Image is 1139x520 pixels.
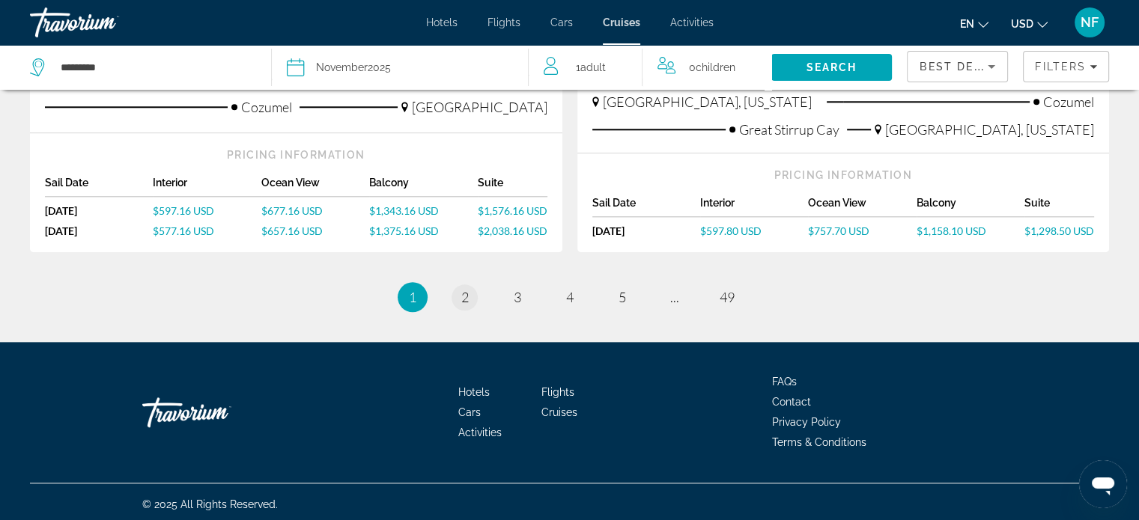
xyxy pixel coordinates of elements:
div: [DATE] [45,204,153,217]
span: $657.16 USD [261,224,323,237]
a: Contact [772,396,811,408]
a: $597.80 USD [700,224,808,237]
span: $1,158.10 USD [917,224,986,237]
div: Suite [1024,197,1094,217]
span: en [960,18,974,30]
a: Travorium [30,3,180,42]
button: User Menu [1070,7,1109,38]
a: Activities [458,426,502,438]
iframe: Button to launch messaging window [1079,460,1127,508]
div: Ocean View [261,177,369,197]
a: Cars [550,16,573,28]
div: [DATE] [45,224,153,237]
span: 0 [689,57,735,78]
span: 49 [720,289,735,305]
span: Cozumel [241,99,292,115]
span: 2 [461,289,469,305]
div: [DATE] [592,224,700,237]
a: $677.16 USD [261,204,369,217]
nav: Pagination [30,282,1109,312]
a: Flights [488,16,520,28]
a: $1,576.16 USD [478,204,547,217]
div: Suite [478,177,547,197]
span: Adult [580,61,605,73]
a: $1,298.50 USD [1024,224,1094,237]
a: Flights [541,386,574,398]
a: Go Home [142,390,292,435]
div: 2025 [316,57,391,78]
span: $1,343.16 USD [369,204,439,217]
span: 3 [514,289,521,305]
span: [GEOGRAPHIC_DATA] [412,99,547,115]
a: $657.16 USD [261,224,369,237]
a: $1,343.16 USD [369,204,477,217]
button: Search [771,54,893,81]
div: Ocean View [808,197,916,217]
span: $597.80 USD [700,224,762,237]
div: Balcony [917,197,1024,217]
span: $757.70 USD [808,224,869,237]
a: $1,158.10 USD [917,224,1024,237]
div: Sail Date [45,177,153,197]
span: 1 [575,57,605,78]
a: Activities [670,16,714,28]
span: $577.16 USD [153,224,214,237]
a: FAQs [772,376,797,388]
input: Select cruise destination [59,56,249,79]
span: Best Deals [920,61,997,73]
span: Search [807,61,857,73]
a: $1,375.16 USD [369,224,477,237]
span: Children [696,61,735,73]
mat-select: Sort by [920,58,995,76]
div: Pricing Information [592,168,1095,182]
span: 4 [566,289,574,305]
span: © 2025 All Rights Reserved. [142,498,278,510]
a: $597.16 USD [153,204,261,217]
a: Hotels [426,16,458,28]
a: $577.16 USD [153,224,261,237]
a: Privacy Policy [772,416,841,428]
div: Balcony [369,177,477,197]
span: [GEOGRAPHIC_DATA], [US_STATE] [603,94,812,110]
div: Sail Date [592,197,700,217]
div: Interior [153,177,261,197]
span: November [316,61,368,73]
button: Filters [1023,51,1109,82]
span: [GEOGRAPHIC_DATA], [US_STATE] [885,121,1094,138]
span: NF [1081,15,1099,30]
a: $757.70 USD [808,224,916,237]
button: Change currency [1011,13,1048,34]
a: Hotels [458,386,490,398]
div: Interior [700,197,808,217]
a: $2,038.16 USD [478,224,547,237]
button: Travelers: 1 adult, 0 children [529,45,771,90]
span: 1 [409,289,416,305]
span: 5 [619,289,626,305]
a: Cruises [603,16,640,28]
span: $597.16 USD [153,204,214,217]
span: Filters [1035,61,1086,73]
span: USD [1011,18,1033,30]
a: Terms & Conditions [772,436,866,448]
a: Cars [458,406,481,418]
div: Pricing Information [45,148,547,162]
a: Cruises [541,406,577,418]
button: Select cruise date [287,45,513,90]
span: $1,375.16 USD [369,224,439,237]
span: $677.16 USD [261,204,323,217]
